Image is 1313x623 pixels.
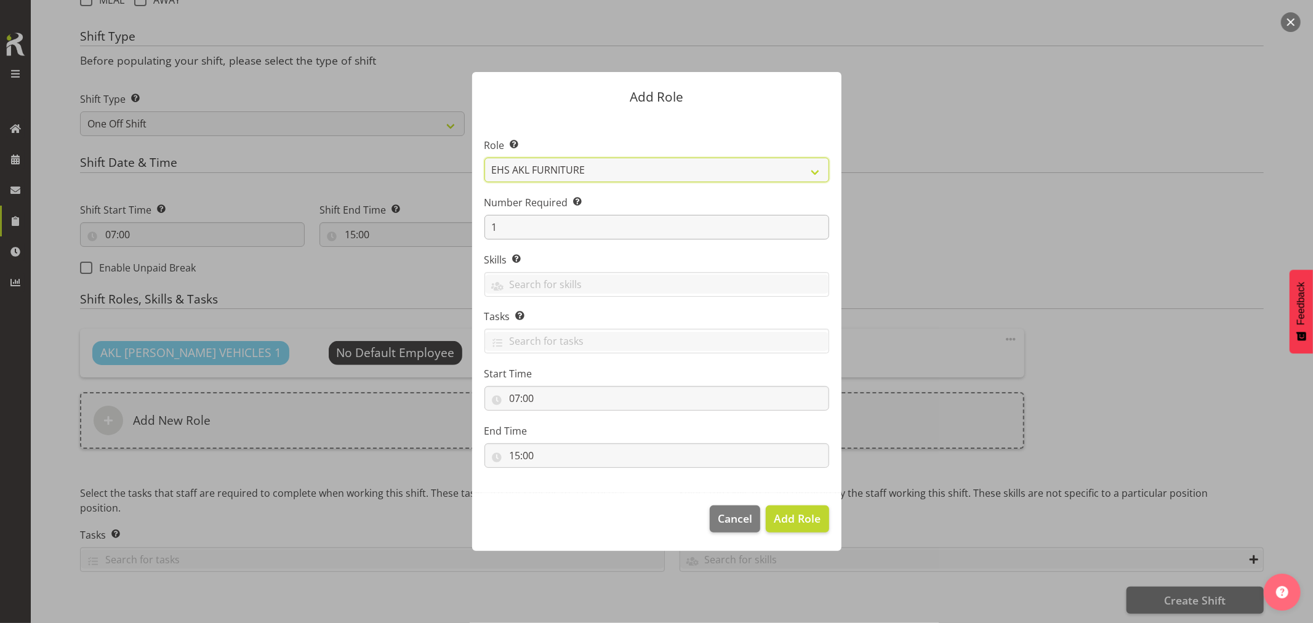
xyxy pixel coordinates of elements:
[484,195,829,210] label: Number Required
[485,275,829,294] input: Search for skills
[484,309,829,324] label: Tasks
[1276,586,1288,598] img: help-xxl-2.png
[766,505,829,533] button: Add Role
[484,252,829,267] label: Skills
[484,386,829,411] input: Click to select...
[484,366,829,381] label: Start Time
[484,424,829,438] label: End Time
[718,510,752,526] span: Cancel
[774,511,821,526] span: Add Role
[484,138,829,153] label: Role
[710,505,760,533] button: Cancel
[484,443,829,468] input: Click to select...
[485,332,829,351] input: Search for tasks
[484,90,829,103] p: Add Role
[1290,270,1313,353] button: Feedback - Show survey
[1296,282,1307,325] span: Feedback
